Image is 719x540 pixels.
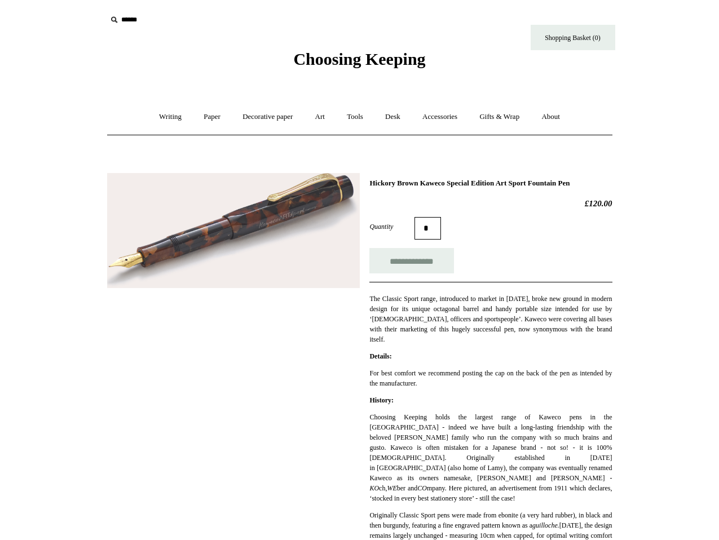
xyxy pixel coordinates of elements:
[305,102,335,132] a: Art
[369,294,612,344] p: The Classic Sport range, introduced to market in [DATE], broke new ground in modern design for it...
[232,102,303,132] a: Decorative paper
[375,102,411,132] a: Desk
[387,484,396,492] em: WE
[193,102,231,132] a: Paper
[149,102,192,132] a: Writing
[412,102,467,132] a: Accessories
[293,50,425,68] span: Choosing Keeping
[107,173,360,289] img: Hickory Brown Kaweco Special Edition Art Sport Fountain Pen
[531,25,615,50] a: Shopping Basket (0)
[293,59,425,67] a: Choosing Keeping
[337,102,373,132] a: Tools
[369,396,394,404] strong: History:
[369,368,612,388] p: For best comfort we recommend posting the cap on the back of the pen as intended by the manufactu...
[369,222,414,232] label: Quantity
[369,352,391,360] strong: Details:
[369,484,379,492] em: KO
[469,102,530,132] a: Gifts & Wrap
[532,521,559,529] em: guilloche.
[369,198,612,209] h2: £120.00
[369,179,612,188] h1: Hickory Brown Kaweco Special Edition Art Sport Fountain Pen
[417,484,427,492] em: CO
[531,102,570,132] a: About
[369,412,612,503] p: Choosing Keeping holds the largest range of Kaweco pens in the [GEOGRAPHIC_DATA] - indeed we have...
